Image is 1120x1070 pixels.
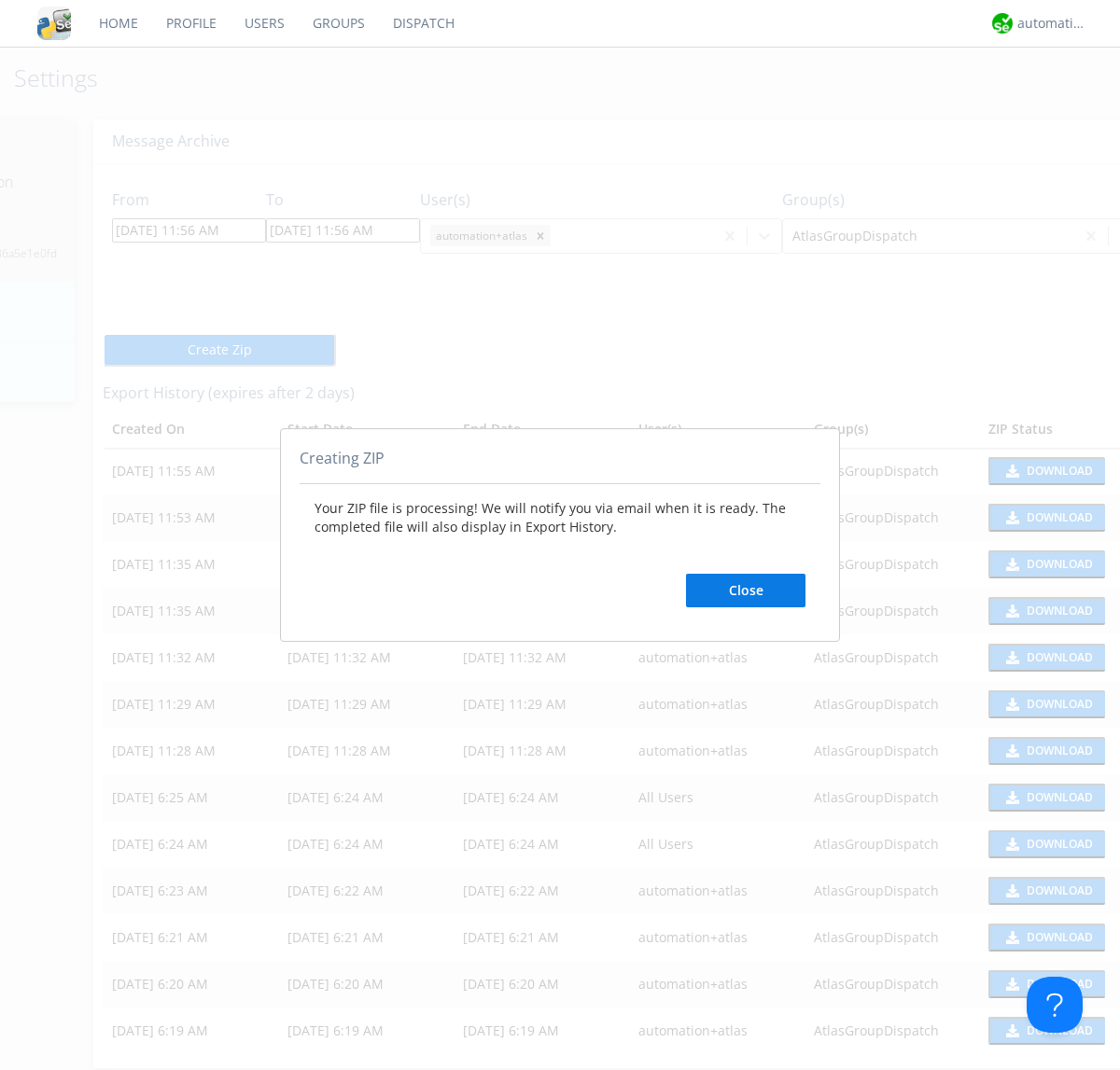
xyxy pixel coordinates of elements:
button: Close [686,574,805,607]
iframe: Toggle Customer Support [1027,977,1083,1033]
div: abcd [280,428,840,643]
img: d2d01cd9b4174d08988066c6d424eccd [992,13,1013,34]
div: Your ZIP file is processing! We will notify you via email when it is ready. The completed file wi... [300,484,820,622]
div: Creating ZIP [300,448,820,485]
div: automation+atlas [1017,14,1087,33]
img: cddb5a64eb264b2086981ab96f4c1ba7 [37,7,71,40]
